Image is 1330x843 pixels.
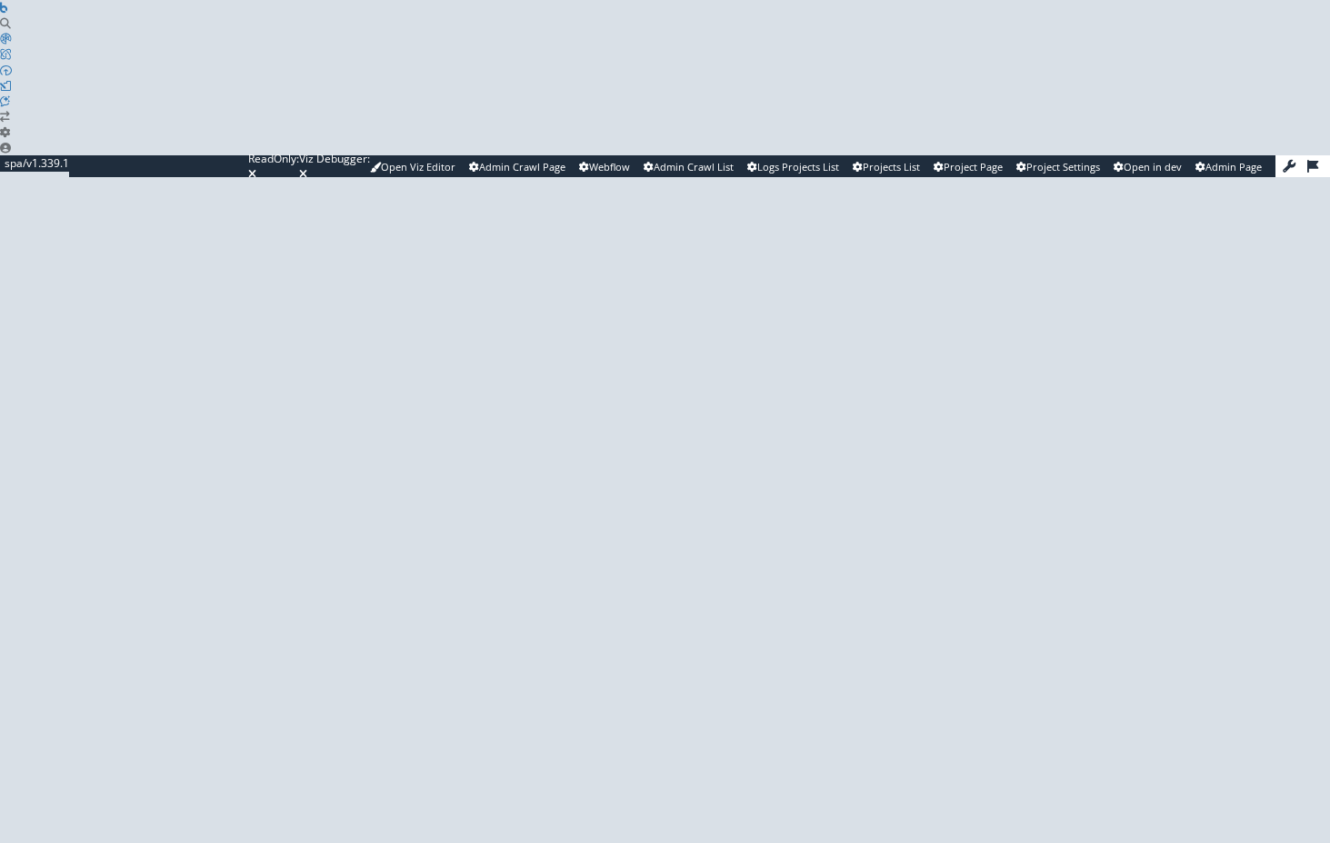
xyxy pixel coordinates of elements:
span: Webflow [589,160,630,174]
span: Open in dev [1124,160,1182,174]
div: Viz Debugger: [299,151,370,166]
a: Open Viz Editor [370,160,455,174]
div: ReadOnly: [248,151,299,166]
a: Admin Crawl Page [469,160,565,174]
span: Project Settings [1026,160,1100,174]
a: Admin Page [1195,160,1262,174]
a: Project Page [934,160,1003,174]
a: Admin Crawl List [644,160,734,174]
a: Webflow [579,160,630,174]
a: Open in dev [1114,160,1182,174]
span: Projects List [863,160,920,174]
a: Projects List [853,160,920,174]
span: Project Page [944,160,1003,174]
span: Admin Crawl List [654,160,734,174]
a: Logs Projects List [747,160,839,174]
a: Project Settings [1016,160,1100,174]
span: Logs Projects List [757,160,839,174]
span: Open Viz Editor [381,160,455,174]
span: Admin Page [1205,160,1262,174]
span: Admin Crawl Page [479,160,565,174]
